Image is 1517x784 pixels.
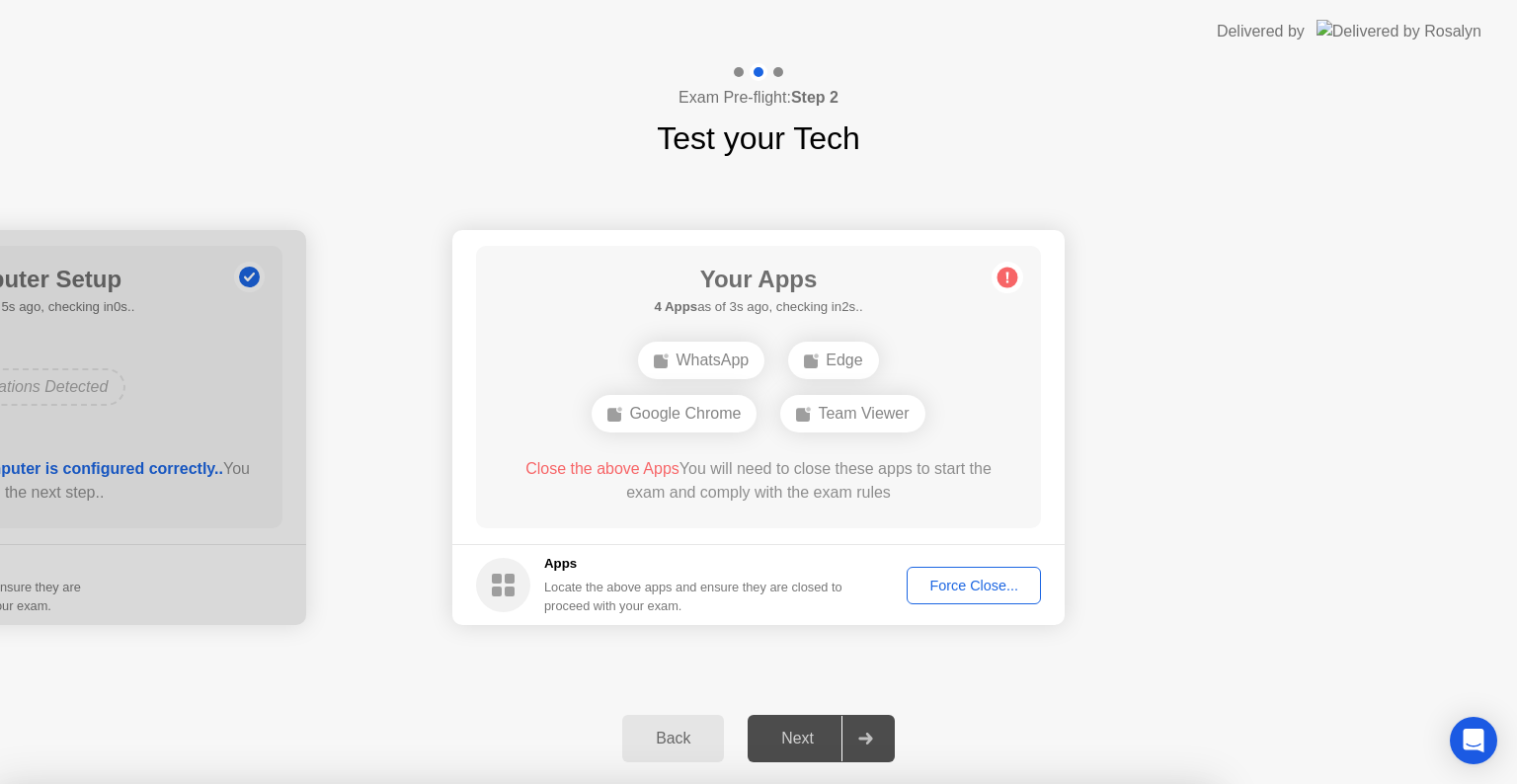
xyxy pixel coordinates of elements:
[679,86,838,110] h4: Exam Pre-flight:
[754,730,841,747] div: Next
[654,262,862,297] h1: Your Apps
[1317,20,1481,42] img: Delivered by Rosalyn
[654,299,697,314] b: 4 Apps
[780,395,924,432] div: Team Viewer
[628,730,718,747] div: Back
[505,457,1013,505] div: You will need to close these apps to start the exam and comply with the exam rules
[1217,20,1305,43] div: Delivered by
[657,115,860,162] h1: Test your Tech
[592,395,757,432] div: Google Chrome
[638,342,764,379] div: WhatsApp
[544,578,843,615] div: Locate the above apps and ensure they are closed to proceed with your exam.
[914,578,1034,593] div: Force Close...
[1450,717,1497,764] div: Open Intercom Messenger
[544,554,843,574] h5: Apps
[788,342,878,379] div: Edge
[654,297,862,317] h5: as of 3s ago, checking in2s..
[791,89,838,106] b: Step 2
[525,460,679,477] span: Close the above Apps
